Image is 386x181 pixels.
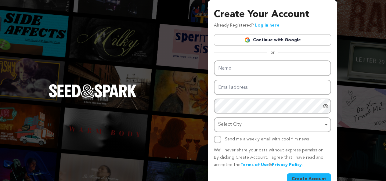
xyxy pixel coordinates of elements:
h3: Create Your Account [214,7,331,22]
input: Email address [214,80,331,95]
a: Terms of Use [240,163,269,167]
img: Seed&Spark Logo [49,84,137,98]
a: Continue with Google [214,34,331,46]
div: Select City [218,120,323,129]
label: Send me a weekly email with cool film news [225,137,309,141]
a: Show password as plain text. Warning: this will display your password on the screen. [323,103,329,109]
a: Seed&Spark Homepage [49,84,137,110]
a: Privacy Policy [272,163,302,167]
span: or [267,49,278,56]
p: We’ll never share your data without express permission. By clicking Create Account, I agree that ... [214,147,331,168]
a: Log in here [255,23,280,27]
img: Google logo [244,37,251,43]
input: Name [214,60,331,76]
p: Already Registered? [214,22,280,29]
